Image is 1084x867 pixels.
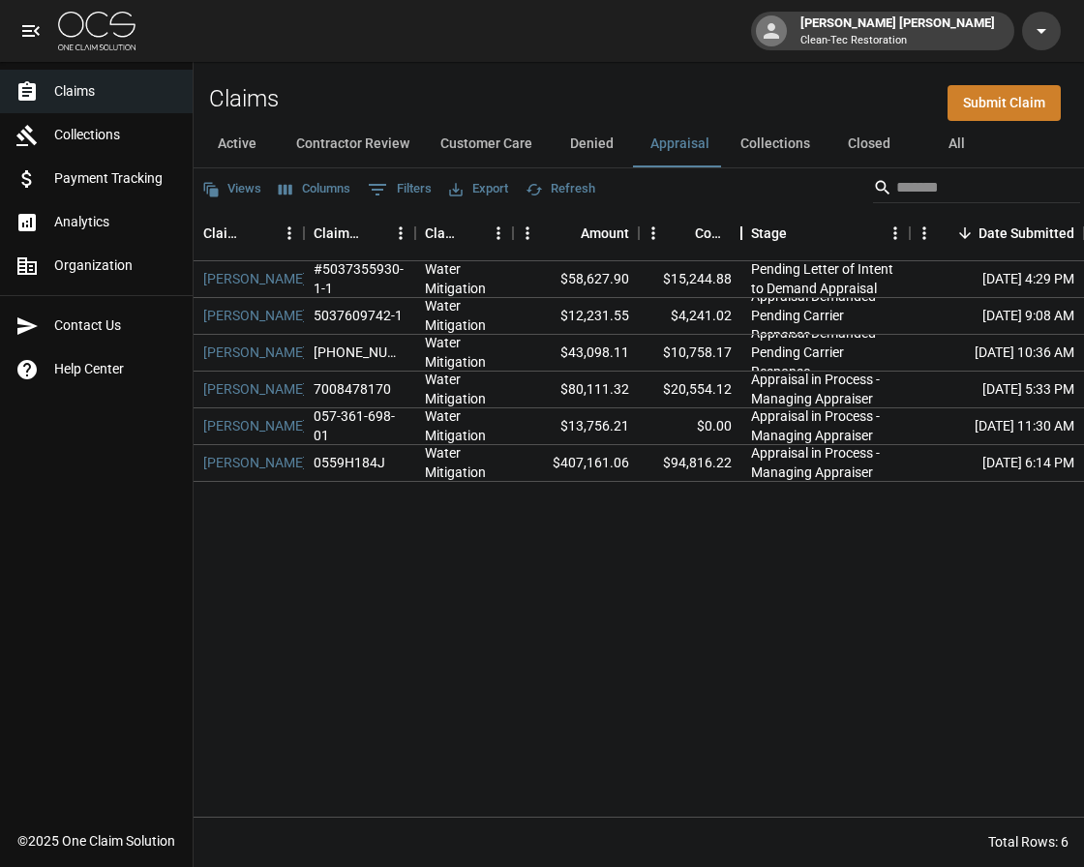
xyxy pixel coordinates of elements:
[281,121,425,167] button: Contractor Review
[58,12,135,50] img: ocs-logo-white-transparent.png
[513,445,639,482] div: $407,161.06
[639,408,741,445] div: $0.00
[751,286,900,344] div: Appraisal Demanded - Pending Carrier Response
[639,445,741,482] div: $94,816.22
[54,81,177,102] span: Claims
[513,261,639,298] div: $58,627.90
[314,379,391,399] div: 7008478170
[793,14,1003,48] div: [PERSON_NAME] [PERSON_NAME]
[741,206,910,260] div: Stage
[751,259,900,298] div: Pending Letter of Intent to Demand Appraisal
[548,121,635,167] button: Denied
[359,220,386,247] button: Sort
[203,379,307,399] a: [PERSON_NAME]
[639,298,741,335] div: $4,241.02
[203,343,307,362] a: [PERSON_NAME]
[314,406,406,445] div: 057-361-698-01
[425,259,503,298] div: Water Mitigation
[513,408,639,445] div: $13,756.21
[425,296,503,335] div: Water Mitigation
[751,406,900,445] div: Appraisal in Process - Managing Appraiser
[386,219,415,248] button: Menu
[910,261,1084,298] div: [DATE] 4:29 PM
[54,359,177,379] span: Help Center
[513,372,639,408] div: $80,111.32
[274,174,355,204] button: Select columns
[881,219,910,248] button: Menu
[363,174,437,205] button: Show filters
[910,335,1084,372] div: [DATE] 10:36 AM
[54,212,177,232] span: Analytics
[635,121,725,167] button: Appraisal
[54,125,177,145] span: Collections
[979,206,1074,260] div: Date Submitted
[275,219,304,248] button: Menu
[425,370,503,408] div: Water Mitigation
[314,343,406,362] div: 1006-18-2882
[513,206,639,260] div: Amount
[203,453,425,472] a: [PERSON_NAME] & [PERSON_NAME]
[203,306,307,325] a: [PERSON_NAME]
[751,323,900,381] div: Appraisal Demanded - Pending Carrier Response
[314,306,403,325] div: 5037609742-1
[948,85,1061,121] a: Submit Claim
[873,172,1080,207] div: Search
[314,259,406,298] div: #5037355930-1-1
[425,443,503,482] div: Water Mitigation
[425,406,503,445] div: Water Mitigation
[194,206,304,260] div: Claim Name
[203,269,307,288] a: [PERSON_NAME]
[425,121,548,167] button: Customer Care
[314,206,359,260] div: Claim Number
[425,333,503,372] div: Water Mitigation
[197,174,266,204] button: Views
[457,220,484,247] button: Sort
[415,206,513,260] div: Claim Type
[988,832,1069,852] div: Total Rows: 6
[425,206,457,260] div: Claim Type
[209,85,279,113] h2: Claims
[12,12,50,50] button: open drawer
[751,443,900,482] div: Appraisal in Process - Managing Appraiser
[203,416,402,435] a: [PERSON_NAME] (Supplemental)
[581,206,629,260] div: Amount
[910,206,1084,260] div: Date Submitted
[203,206,248,260] div: Claim Name
[751,206,787,260] div: Stage
[194,121,281,167] button: Active
[639,261,741,298] div: $15,244.88
[800,33,995,49] p: Clean-Tec Restoration
[314,453,385,472] div: 0559H184J
[639,335,741,372] div: $10,758.17
[695,206,732,260] div: Committed Amount
[513,335,639,372] div: $43,098.11
[513,298,639,335] div: $12,231.55
[639,372,741,408] div: $20,554.12
[54,255,177,276] span: Organization
[521,174,600,204] button: Refresh
[639,219,668,248] button: Menu
[54,315,177,336] span: Contact Us
[751,370,900,408] div: Appraisal in Process - Managing Appraiser
[826,121,913,167] button: Closed
[913,121,1000,167] button: All
[910,408,1084,445] div: [DATE] 11:30 AM
[444,174,513,204] button: Export
[554,220,581,247] button: Sort
[484,219,513,248] button: Menu
[194,121,1084,167] div: dynamic tabs
[910,219,939,248] button: Menu
[668,220,695,247] button: Sort
[54,168,177,189] span: Payment Tracking
[910,372,1084,408] div: [DATE] 5:33 PM
[513,219,542,248] button: Menu
[910,298,1084,335] div: [DATE] 9:08 AM
[248,220,275,247] button: Sort
[951,220,979,247] button: Sort
[725,121,826,167] button: Collections
[17,831,175,851] div: © 2025 One Claim Solution
[787,220,814,247] button: Sort
[639,206,741,260] div: Committed Amount
[304,206,415,260] div: Claim Number
[910,445,1084,482] div: [DATE] 6:14 PM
